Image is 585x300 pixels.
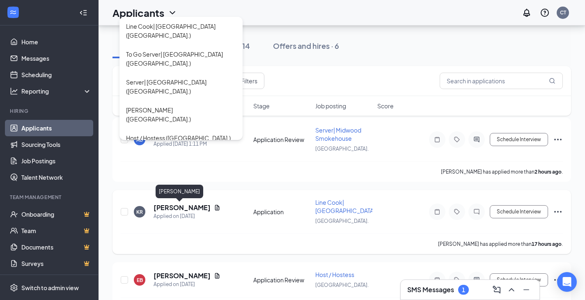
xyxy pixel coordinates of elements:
[253,102,270,110] span: Stage
[214,273,220,279] svg: Document
[462,286,465,293] div: 1
[21,153,92,169] a: Job Postings
[126,105,236,124] div: [PERSON_NAME] ([GEOGRAPHIC_DATA].)
[438,240,563,247] p: [PERSON_NAME] has applied more than .
[472,208,482,215] svg: ChatInactive
[167,8,177,18] svg: ChevronDown
[441,168,563,175] p: [PERSON_NAME] has applied more than .
[253,276,310,284] div: Application Review
[21,120,92,136] a: Applicants
[21,136,92,153] a: Sourcing Tools
[490,273,548,286] button: Schedule Interview
[432,136,442,143] svg: Note
[154,280,220,289] div: Applied on [DATE]
[273,41,339,51] div: Offers and hires · 6
[472,277,482,283] svg: ActiveChat
[126,22,236,40] div: Line Cook| [GEOGRAPHIC_DATA] ([GEOGRAPHIC_DATA].)
[492,285,502,295] svg: ComposeMessage
[315,126,361,142] span: Server| Midwood Smokehouse
[223,73,264,89] button: Filter Filters
[432,208,442,215] svg: Note
[507,285,516,295] svg: ChevronUp
[21,34,92,50] a: Home
[21,284,79,292] div: Switch to admin view
[112,6,164,20] h1: Applicants
[10,108,90,115] div: Hiring
[154,271,211,280] h5: [PERSON_NAME]
[253,208,310,216] div: Application
[21,169,92,185] a: Talent Network
[315,146,369,152] span: [GEOGRAPHIC_DATA].
[472,136,482,143] svg: ActiveChat
[505,283,518,296] button: ChevronUp
[452,277,462,283] svg: Tag
[21,87,92,95] div: Reporting
[214,204,220,211] svg: Document
[553,135,563,144] svg: Ellipses
[540,8,550,18] svg: QuestionInfo
[553,275,563,285] svg: Ellipses
[560,9,566,16] div: CT
[21,222,92,239] a: TeamCrown
[126,50,236,68] div: To Go Server| [GEOGRAPHIC_DATA] ([GEOGRAPHIC_DATA].)
[315,282,369,288] span: [GEOGRAPHIC_DATA].
[315,218,369,224] span: [GEOGRAPHIC_DATA].
[9,8,17,16] svg: WorkstreamLogo
[21,255,92,272] a: SurveysCrown
[452,136,462,143] svg: Tag
[490,283,503,296] button: ComposeMessage
[126,133,231,142] div: Host / Hostess ([GEOGRAPHIC_DATA].)
[156,185,203,198] div: [PERSON_NAME]
[154,140,220,148] div: Applied [DATE] 1:11 PM
[21,239,92,255] a: DocumentsCrown
[535,169,562,175] b: 2 hours ago
[154,203,211,212] h5: [PERSON_NAME]
[532,241,562,247] b: 17 hours ago
[315,199,375,214] span: Line Cook| [GEOGRAPHIC_DATA]
[137,277,143,284] div: EB
[10,284,18,292] svg: Settings
[553,207,563,217] svg: Ellipses
[490,133,548,146] button: Schedule Interview
[490,205,548,218] button: Schedule Interview
[521,285,531,295] svg: Minimize
[377,102,394,110] span: Score
[432,277,442,283] svg: Note
[520,283,533,296] button: Minimize
[21,206,92,222] a: OnboardingCrown
[407,285,454,294] h3: SMS Messages
[10,87,18,95] svg: Analysis
[253,135,310,144] div: Application Review
[154,212,220,220] div: Applied on [DATE]
[522,8,532,18] svg: Notifications
[136,208,143,215] div: KR
[549,78,555,84] svg: MagnifyingGlass
[315,102,346,110] span: Job posting
[452,208,462,215] svg: Tag
[21,50,92,66] a: Messages
[10,194,90,201] div: Team Management
[79,9,87,17] svg: Collapse
[557,272,577,292] div: Open Intercom Messenger
[126,78,236,96] div: Server| [GEOGRAPHIC_DATA] ([GEOGRAPHIC_DATA].)
[21,66,92,83] a: Scheduling
[315,271,354,278] span: Host / Hostess
[440,73,563,89] input: Search in applications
